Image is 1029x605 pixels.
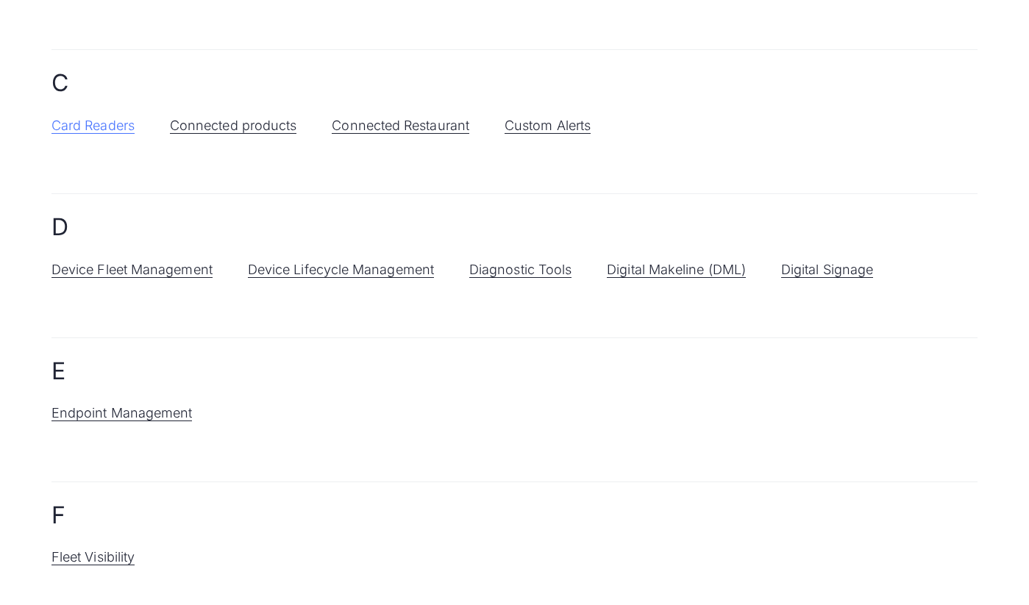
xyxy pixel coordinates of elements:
a: Endpoint Management [51,405,193,421]
a: Connected products [170,118,296,134]
a: Fleet Visibility [51,549,135,565]
a: Digital Signage [781,262,873,278]
a: Device Fleet Management [51,262,213,278]
a: Card Readers [51,118,135,134]
a: Custom Alerts [505,118,591,134]
a: Digital Makeline (DML) [607,262,746,278]
h2: F [51,500,978,531]
h2: E [51,356,978,387]
h2: D [51,212,978,243]
h2: C [51,68,978,99]
a: Device Lifecycle Management [248,262,434,278]
a: Connected Restaurant [332,118,469,134]
a: Diagnostic Tools [469,262,572,278]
